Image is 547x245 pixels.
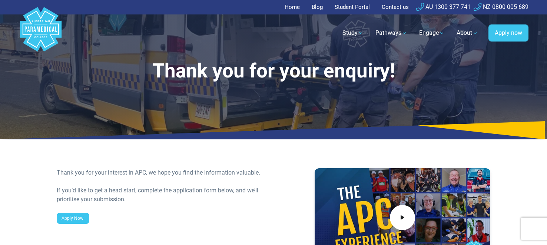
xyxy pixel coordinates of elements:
a: NZ 0800 005 689 [474,3,528,10]
a: AU 1300 377 741 [416,3,471,10]
a: Study [338,23,368,43]
a: Engage [415,23,449,43]
h1: Thank you for your enquiry! [57,59,490,83]
a: Pathways [371,23,412,43]
a: Australian Paramedical College [19,14,63,52]
div: If you’d like to get a head start, complete the application form below, and we’ll prioritise your... [57,186,269,204]
div: Thank you for your interest in APC, we hope you find the information valuable. [57,168,269,177]
a: Apply now [488,24,528,42]
a: Apply Now! [57,213,89,224]
a: About [452,23,483,43]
